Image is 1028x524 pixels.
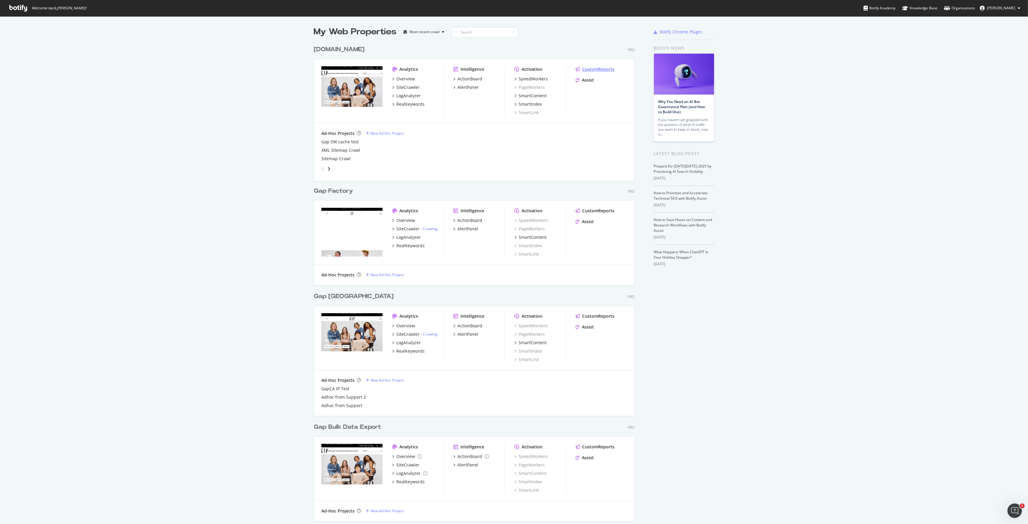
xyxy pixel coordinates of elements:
[392,217,415,223] a: Overview
[314,26,397,38] div: My Web Properties
[458,454,482,460] div: ActionBoard
[314,187,355,195] a: Gap Factory
[399,313,418,319] div: Analytics
[514,243,542,249] a: SmartIndex
[514,470,547,476] a: SmartContent
[392,323,415,329] a: Overview
[392,348,425,354] a: RealKeywords
[32,6,86,11] span: Welcome back, [PERSON_NAME] !
[402,27,447,37] button: Most recent crawl
[314,292,394,301] div: Gap [GEOGRAPHIC_DATA]
[514,454,548,460] a: SpeedWorkers
[458,217,482,223] div: ActionBoard
[987,5,1015,11] span: Alex Bocknek
[514,479,542,485] div: SmartIndex
[514,101,542,107] a: SmartIndex
[514,217,548,223] a: SpeedWorkers
[321,147,360,153] a: XML Sitemap Crawl
[399,208,418,214] div: Analytics
[576,66,614,72] a: CustomReports
[392,331,438,337] a: SiteCrawler- Crawling
[582,455,594,461] div: Assist
[654,202,714,208] div: [DATE]
[396,217,415,223] div: Overview
[1020,504,1025,508] span: 1
[392,470,427,476] a: LogAnalyzer
[514,348,542,354] a: SmartIndex
[314,292,396,301] a: Gap [GEOGRAPHIC_DATA]
[453,226,478,232] a: AlertPanel
[314,423,383,432] a: Gap Bulk Data Export
[396,84,420,90] div: SiteCrawler
[423,332,438,337] a: Crawling
[514,487,539,493] div: SmartLink
[654,190,708,201] a: How to Prioritize and Accelerate Technical SEO with Botify Assist
[321,508,355,514] div: Ad-Hoc Projects
[321,394,366,400] a: Adhoc from Support 2
[396,243,425,249] div: RealKeywords
[576,444,614,450] a: CustomReports
[519,76,548,82] div: SpeedWorkers
[864,5,895,11] div: Botify Academy
[654,54,714,95] img: Why You Need an AI Bot Governance Plan (and How to Build One)
[654,261,714,267] div: [DATE]
[321,139,359,145] a: Gap SW cache test
[654,45,714,51] div: Botify news
[366,131,404,136] a: New Ad-Hoc Project
[514,357,539,363] div: SmartLink
[522,208,542,214] div: Activation
[392,101,425,107] a: RealKeywords
[321,130,355,136] div: Ad-Hoc Projects
[396,331,420,337] div: SiteCrawler
[396,101,425,107] div: RealKeywords
[453,76,482,82] a: ActionBoard
[514,331,545,337] div: PageWorkers
[370,508,404,513] div: New Ad-Hoc Project
[576,208,614,214] a: CustomReports
[514,93,547,99] a: SmartContent
[392,84,420,90] a: SiteCrawler
[321,403,362,409] a: Adhoc from Support
[458,76,482,82] div: ActionBoard
[392,226,438,232] a: SiteCrawler- Crawling
[392,93,421,99] a: LogAnalyzer
[321,386,349,392] a: GapCA IP Test
[314,423,381,432] div: Gap Bulk Data Export
[453,323,482,329] a: ActionBoard
[314,45,364,54] div: [DOMAIN_NAME]
[660,29,702,35] div: Botify Chrome Plugin
[399,444,418,450] div: Analytics
[453,462,478,468] a: AlertPanel
[396,479,425,485] div: RealKeywords
[654,29,702,35] a: Botify Chrome Plugin
[392,234,421,240] a: LogAnalyzer
[452,27,518,37] input: Search
[514,84,545,90] div: PageWorkers
[654,176,714,181] div: [DATE]
[321,444,383,493] img: gapsecondary.com
[396,462,420,468] div: SiteCrawler
[366,508,404,513] a: New Ad-Hoc Project
[458,331,478,337] div: AlertPanel
[321,313,383,362] img: Gapcanada.ca
[366,378,404,383] a: New Ad-Hoc Project
[522,313,542,319] div: Activation
[514,76,548,82] a: SpeedWorkers
[519,93,547,99] div: SmartContent
[582,219,594,225] div: Assist
[458,462,478,468] div: AlertPanel
[628,189,635,194] div: Pro
[458,226,478,232] div: AlertPanel
[514,251,539,257] a: SmartLink
[396,234,421,240] div: LogAnalyzer
[392,76,415,82] a: Overview
[514,323,548,329] div: SpeedWorkers
[399,66,418,72] div: Analytics
[514,462,545,468] a: PageWorkers
[576,313,614,319] a: CustomReports
[396,348,425,354] div: RealKeywords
